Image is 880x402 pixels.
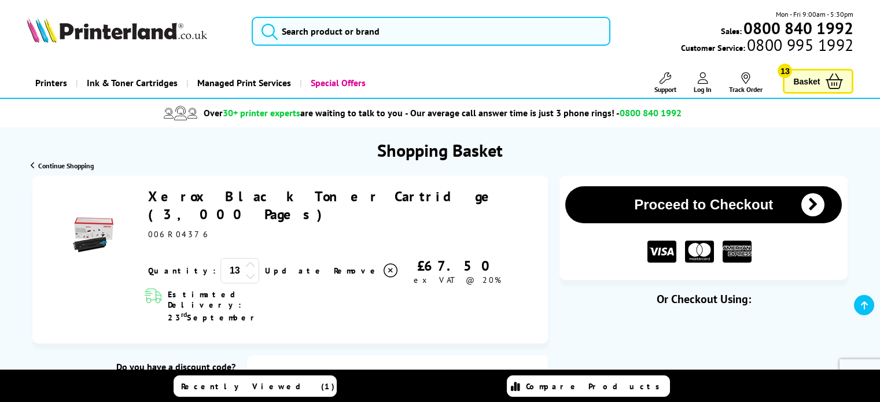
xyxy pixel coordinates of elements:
[729,72,763,94] a: Track Order
[742,23,853,34] a: 0800 840 1992
[654,85,676,94] span: Support
[382,367,525,385] div: £877.50
[588,325,819,364] iframe: PayPal
[743,17,853,39] b: 0800 840 1992
[174,375,337,397] a: Recently Viewed (1)
[31,161,94,170] a: Continue Shopping
[745,39,853,50] span: 0800 995 1992
[778,64,792,78] span: 13
[721,25,742,36] span: Sales:
[265,265,325,276] a: Update
[223,107,300,119] span: 30+ printer experts
[565,186,842,223] button: Proceed to Checkout
[377,139,503,161] h1: Shopping Basket
[776,9,853,20] span: Mon - Fri 9:00am - 5:30pm
[793,73,820,89] span: Basket
[647,241,676,263] img: VISA
[181,381,335,392] span: Recently Viewed (1)
[87,68,178,98] span: Ink & Toner Cartridges
[783,69,853,94] a: Basket 13
[204,107,403,119] span: Over are waiting to talk to you
[186,68,300,98] a: Managed Print Services
[414,275,501,285] span: ex VAT @ 20%
[27,68,76,98] a: Printers
[148,265,216,276] span: Quantity:
[723,241,752,263] img: American Express
[685,241,714,263] img: MASTER CARD
[38,161,94,170] span: Continue Shopping
[694,85,712,94] span: Log In
[73,215,113,255] img: Xerox Black Toner Cartridge (3,000 Pages)
[334,262,399,279] a: Delete item from your basket
[399,257,516,275] div: £67.50
[654,72,676,94] a: Support
[526,381,666,392] span: Compare Products
[507,375,670,397] a: Compare Products
[681,39,853,53] span: Customer Service:
[620,107,682,119] span: 0800 840 1992
[27,17,237,45] a: Printerland Logo
[168,289,303,323] span: Estimated Delivery: 23 September
[405,107,682,119] span: - Our average call answer time is just 3 phone rings! -
[148,229,211,239] span: 006R04376
[694,72,712,94] a: Log In
[300,68,374,98] a: Special Offers
[252,17,610,46] input: Search product or brand
[559,292,848,307] div: Or Checkout Using:
[181,310,187,319] sup: rd
[334,265,380,276] span: Remove
[55,361,235,373] div: Do you have a discount code?
[270,367,382,385] div: Sub Total:
[148,187,501,223] a: Xerox Black Toner Cartridge (3,000 Pages)
[27,17,207,43] img: Printerland Logo
[76,68,186,98] a: Ink & Toner Cartridges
